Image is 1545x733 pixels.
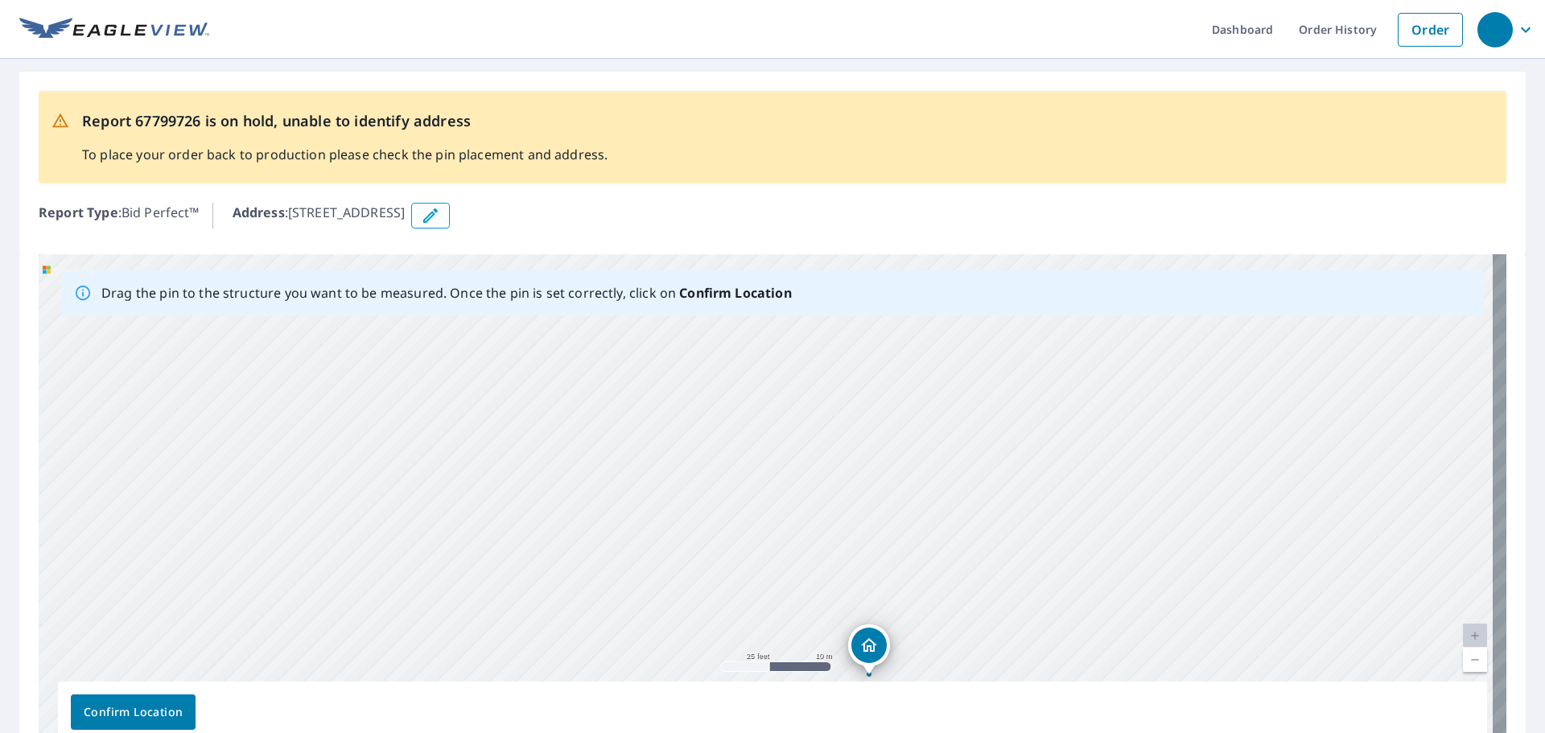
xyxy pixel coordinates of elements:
[233,203,406,229] p: : [STREET_ADDRESS]
[1463,648,1487,672] a: Current Level 20, Zoom Out
[101,283,792,303] p: Drag the pin to the structure you want to be measured. Once the pin is set correctly, click on
[82,110,608,132] p: Report 67799726 is on hold, unable to identify address
[1398,13,1463,47] a: Order
[39,204,118,221] b: Report Type
[848,624,890,674] div: Dropped pin, building 1, Residential property, 16300 County Road 448 Mount Dora, FL 32757
[84,702,183,723] span: Confirm Location
[19,18,209,42] img: EV Logo
[82,145,608,164] p: To place your order back to production please check the pin placement and address.
[71,694,196,730] button: Confirm Location
[39,203,200,229] p: : Bid Perfect™
[233,204,285,221] b: Address
[1463,624,1487,648] a: Current Level 20, Zoom In Disabled
[679,284,791,302] b: Confirm Location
